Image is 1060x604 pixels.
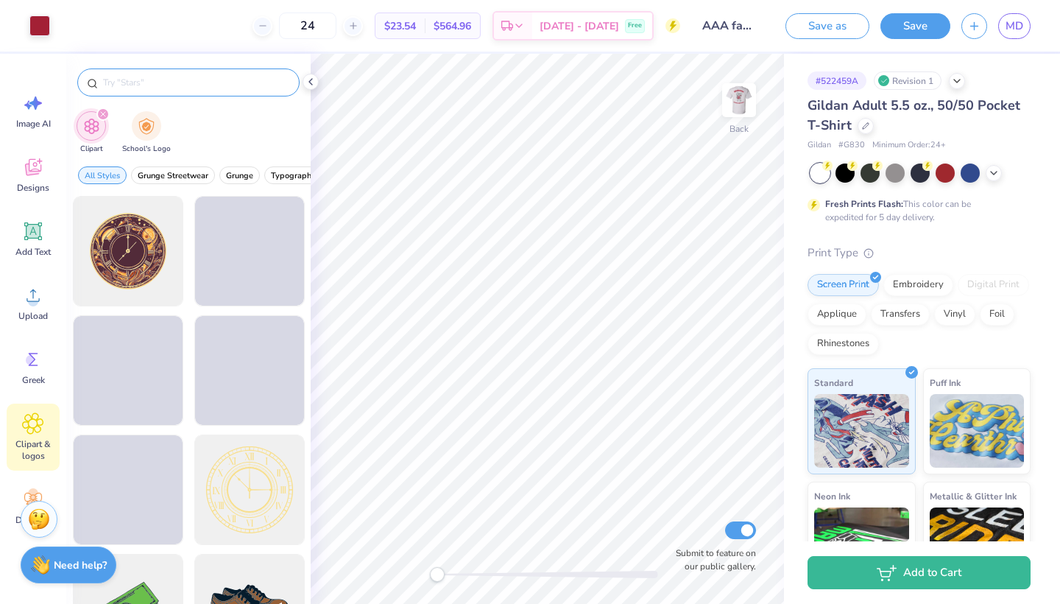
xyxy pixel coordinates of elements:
[980,303,1014,326] div: Foil
[668,547,756,573] label: Submit to feature on our public gallery.
[122,111,171,155] button: filter button
[264,166,322,184] button: filter button
[808,303,866,326] div: Applique
[808,333,879,355] div: Rhinestones
[930,375,961,390] span: Puff Ink
[17,182,49,194] span: Designs
[16,118,51,130] span: Image AI
[825,198,903,210] strong: Fresh Prints Flash:
[808,71,866,90] div: # 522459A
[77,111,106,155] button: filter button
[131,166,215,184] button: filter button
[138,118,155,135] img: School's Logo Image
[808,139,831,152] span: Gildan
[814,375,853,390] span: Standard
[540,18,619,34] span: [DATE] - [DATE]
[226,170,253,181] span: Grunge
[838,139,865,152] span: # G830
[80,144,103,155] span: Clipart
[814,488,850,504] span: Neon Ink
[874,71,941,90] div: Revision 1
[880,13,950,39] button: Save
[22,374,45,386] span: Greek
[9,438,57,462] span: Clipart & logos
[825,197,1006,224] div: This color can be expedited for 5 day delivery.
[808,96,1020,134] span: Gildan Adult 5.5 oz., 50/50 Pocket T-Shirt
[77,111,106,155] div: filter for Clipart
[138,170,208,181] span: Grunge Streetwear
[808,245,1031,261] div: Print Type
[102,75,290,90] input: Try "Stars"
[883,274,953,296] div: Embroidery
[724,85,754,115] img: Back
[78,166,127,184] button: filter button
[434,18,471,34] span: $564.96
[122,111,171,155] div: filter for School's Logo
[958,274,1029,296] div: Digital Print
[83,118,100,135] img: Clipart Image
[808,274,879,296] div: Screen Print
[15,246,51,258] span: Add Text
[384,18,416,34] span: $23.54
[814,508,909,581] img: Neon Ink
[729,122,749,136] div: Back
[930,488,1017,504] span: Metallic & Glitter Ink
[85,170,120,181] span: All Styles
[219,166,260,184] button: filter button
[814,394,909,468] img: Standard
[872,139,946,152] span: Minimum Order: 24 +
[998,13,1031,39] a: MD
[691,11,763,41] input: Untitled Design
[430,567,445,582] div: Accessibility label
[785,13,869,39] button: Save as
[930,394,1025,468] img: Puff Ink
[279,13,336,39] input: – –
[628,21,642,31] span: Free
[271,170,316,181] span: Typography
[54,558,107,572] strong: Need help?
[122,144,171,155] span: School's Logo
[930,508,1025,581] img: Metallic & Glitter Ink
[808,556,1031,589] button: Add to Cart
[871,303,930,326] div: Transfers
[934,303,975,326] div: Vinyl
[18,310,48,322] span: Upload
[1006,18,1023,35] span: MD
[15,514,51,526] span: Decorate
